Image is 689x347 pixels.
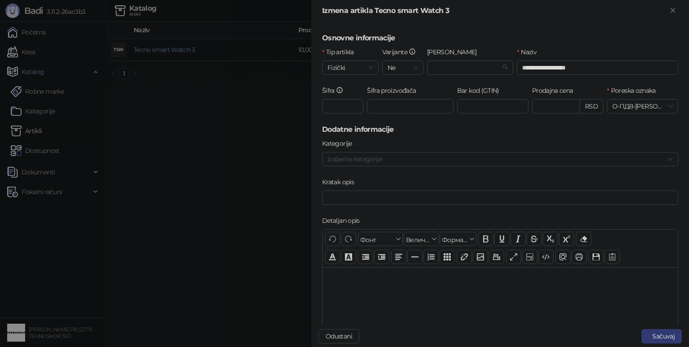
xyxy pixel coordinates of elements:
[555,250,571,264] button: Преглед
[322,33,678,43] h5: Osnovne informacije
[641,329,682,343] button: Sačuvaj
[667,5,678,16] button: Zatvori
[322,177,359,187] label: Kratak opis
[367,86,422,95] label: Šifra proizvođača
[589,250,604,264] button: Сачувај
[325,232,340,246] button: Поврати
[358,250,373,264] button: Извлачење
[367,99,454,113] input: Šifra proizvođača
[322,5,667,16] div: Izmena artikla Tecno smart Watch 3
[374,250,389,264] button: Увлачење
[322,124,678,135] h5: Dodatne informacije
[440,232,476,246] button: Формати
[517,47,542,57] label: Naziv
[341,250,356,264] button: Боја позадине
[457,250,472,264] button: Веза
[322,216,365,226] label: Detaljan opis
[322,86,349,95] label: Šifra
[322,191,678,205] input: Kratak opis
[327,61,373,74] span: Fizički
[612,100,673,113] span: О-ПДВ - [PERSON_NAME] ( 20,00 %)
[432,61,500,74] input: Robna marka
[473,250,488,264] button: Слика
[457,86,505,95] label: Bar kod (GTIN)
[407,250,423,264] button: Хоризонтална линија
[478,232,493,246] button: Подебљано
[322,47,359,57] label: Tip artikla
[522,250,537,264] button: Прикажи блокове
[571,250,587,264] button: Штампај
[517,61,678,75] input: Naziv
[404,232,439,246] button: Величина
[427,47,482,57] label: Robna marka
[510,232,526,246] button: Искошено
[341,232,356,246] button: Понови
[506,250,521,264] button: Приказ преко целог екрана
[532,86,579,95] label: Prodajna cena
[605,250,620,264] button: Шаблон
[580,99,603,113] div: RSD
[423,250,439,264] button: Листа
[382,47,422,57] label: Varijante
[358,232,403,246] button: Фонт
[494,232,510,246] button: Подвучено
[322,139,358,148] label: Kategorije
[576,232,591,246] button: Уклони формат
[457,99,528,113] input: Bar kod (GTIN)
[607,86,661,95] label: Poreska oznaka
[559,232,574,246] button: Експонент
[318,329,359,343] button: Odustani
[391,250,406,264] button: Поравнање
[388,61,418,74] span: Ne
[440,250,455,264] button: Табела
[538,250,554,264] button: Приказ кода
[543,232,558,246] button: Индексирано
[325,250,340,264] button: Боја текста
[489,250,504,264] button: Видео
[527,232,542,246] button: Прецртано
